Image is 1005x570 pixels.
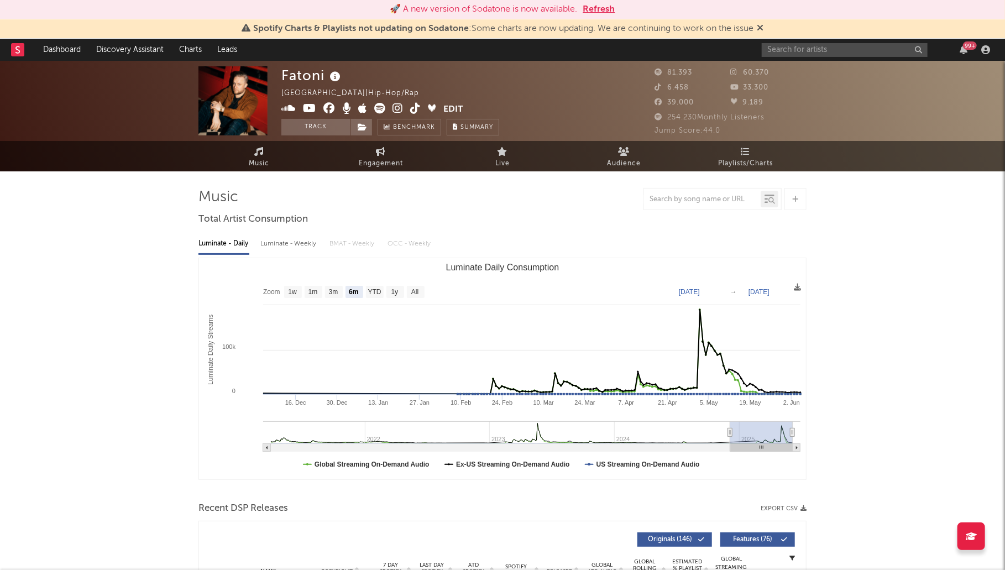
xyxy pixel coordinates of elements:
button: Track [281,119,350,135]
span: Jump Score: 44.0 [655,127,720,134]
svg: Luminate Daily Consumption [199,258,806,479]
span: 6.458 [655,84,689,91]
text: YTD [368,289,381,296]
span: Summary [460,124,493,130]
text: 1y [391,289,399,296]
span: Audience [608,157,641,170]
button: Edit [443,103,463,117]
span: Playlists/Charts [719,157,773,170]
button: Refresh [583,3,615,16]
text: 6m [349,289,358,296]
span: 254.230 Monthly Listeners [655,114,765,121]
span: Recent DSP Releases [198,502,288,515]
text: → [730,288,737,296]
text: 27. Jan [410,399,430,406]
text: Ex-US Streaming On-Demand Audio [456,461,570,468]
button: Originals(146) [637,532,712,547]
span: : Some charts are now updating. We are continuing to work on the issue [253,24,753,33]
text: 7. Apr [619,399,635,406]
div: 99 + [963,41,977,50]
text: 13. Jan [368,399,388,406]
input: Search for artists [762,43,928,57]
text: 1w [288,289,297,296]
div: Fatoni [281,66,343,85]
a: Live [442,141,563,171]
text: 21. Apr [658,399,677,406]
a: Charts [171,39,210,61]
text: 2. Jun [783,399,800,406]
button: Summary [447,119,499,135]
span: Live [495,157,510,170]
span: Engagement [359,157,403,170]
a: Leads [210,39,245,61]
span: 39.000 [655,99,694,106]
div: [GEOGRAPHIC_DATA] | Hip-Hop/Rap [281,87,432,100]
text: 100k [222,343,235,350]
a: Music [198,141,320,171]
text: Zoom [263,289,280,296]
span: 33.300 [731,84,769,91]
a: Playlists/Charts [685,141,807,171]
a: Audience [563,141,685,171]
text: 3m [329,289,338,296]
text: Global Streaming On-Demand Audio [315,461,430,468]
span: 60.370 [731,69,770,76]
span: Dismiss [757,24,763,33]
text: [DATE] [748,288,770,296]
a: Engagement [320,141,442,171]
text: 5. May [700,399,719,406]
button: Export CSV [761,505,807,512]
span: Spotify Charts & Playlists not updating on Sodatone [253,24,469,33]
a: Dashboard [35,39,88,61]
text: 16. Dec [285,399,306,406]
span: Music [249,157,270,170]
text: 30. Dec [327,399,348,406]
span: 9.189 [731,99,764,106]
span: Total Artist Consumption [198,213,308,226]
text: 24. Mar [574,399,595,406]
div: Luminate - Weekly [260,234,318,253]
span: Originals ( 146 ) [645,536,695,543]
div: 🚀 A new version of Sodatone is now available. [390,3,578,16]
span: Features ( 76 ) [727,536,778,543]
text: 24. Feb [492,399,512,406]
a: Benchmark [378,119,441,135]
a: Discovery Assistant [88,39,171,61]
text: US Streaming On-Demand Audio [596,461,700,468]
text: 0 [232,388,235,394]
div: Luminate - Daily [198,234,249,253]
input: Search by song name or URL [644,195,761,204]
span: 81.393 [655,69,692,76]
text: All [411,289,418,296]
button: 99+ [960,45,967,54]
text: Luminate Daily Consumption [446,263,559,272]
text: 10. Feb [451,399,471,406]
text: [DATE] [679,288,700,296]
button: Features(76) [720,532,795,547]
text: Luminate Daily Streams [207,315,215,385]
span: Benchmark [393,121,435,134]
text: 1m [308,289,318,296]
text: 19. May [740,399,762,406]
text: 10. Mar [533,399,554,406]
